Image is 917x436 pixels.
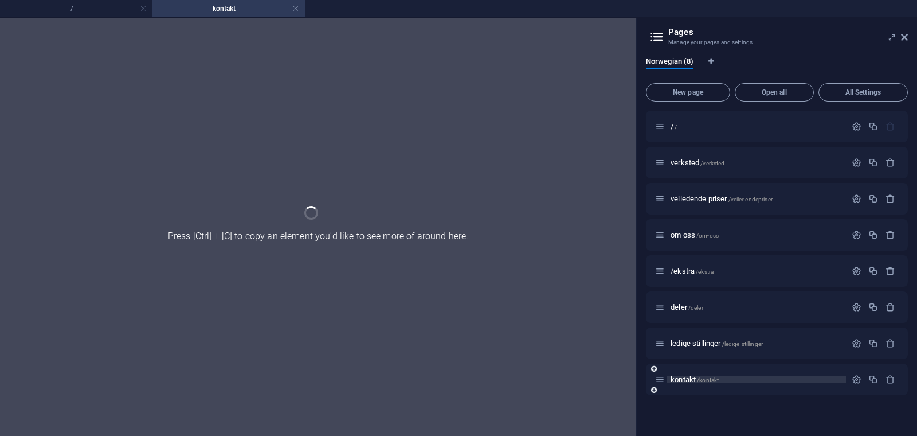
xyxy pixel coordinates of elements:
span: All Settings [824,89,903,96]
span: Click to open page [671,158,724,167]
div: Duplicate [868,158,878,168]
div: Duplicate [868,375,878,384]
div: Duplicate [868,122,878,131]
span: /veiledendepriser [728,196,773,203]
h4: kontakt [152,2,305,15]
div: Remove [885,338,895,348]
div: Duplicate [868,338,878,348]
button: All Settings [818,83,908,102]
button: Open all [735,83,814,102]
span: /om-oss [696,232,719,239]
div: veiledende priser/veiledendepriser [667,195,846,203]
span: Click to open page [671,339,763,348]
div: Remove [885,230,895,240]
div: Settings [852,375,861,384]
div: Settings [852,122,861,131]
span: Click to open page [671,122,677,131]
div: Remove [885,302,895,312]
div: om oss/om-oss [667,231,846,239]
button: New page [646,83,730,102]
div: /ekstra/ekstra [667,267,846,275]
div: Remove [885,158,895,168]
div: Settings [852,230,861,240]
span: /deler [688,305,703,311]
div: deler/deler [667,303,846,311]
div: ledige stillinger/ledige-stillinger [667,340,846,347]
div: Settings [852,194,861,204]
span: Click to open page [671,194,773,203]
span: / [675,124,677,130]
span: /kontakt [697,377,719,383]
div: The startpage cannot be deleted [885,122,895,131]
div: Duplicate [868,302,878,312]
div: Remove [885,266,895,276]
h2: Pages [668,27,908,37]
div: verksted/verksted [667,159,846,166]
span: Click to open page [671,303,703,312]
div: Duplicate [868,266,878,276]
h3: Manage your pages and settings [668,37,885,48]
div: Settings [852,158,861,168]
div: Remove [885,375,895,384]
span: Click to open page [671,267,714,275]
span: /verksted [700,160,724,166]
span: Norwegian (8) [646,54,693,71]
span: Click to open page [671,231,719,239]
div: Duplicate [868,230,878,240]
span: Open all [740,89,809,96]
div: // [667,123,846,130]
div: Settings [852,338,861,348]
div: kontakt/kontakt [667,376,846,383]
div: Settings [852,266,861,276]
span: /ledige-stillinger [722,341,763,347]
div: Language Tabs [646,57,908,79]
span: Click to open page [671,375,719,384]
span: /ekstra [696,268,714,275]
div: Remove [885,194,895,204]
span: New page [651,89,725,96]
div: Settings [852,302,861,312]
div: Duplicate [868,194,878,204]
